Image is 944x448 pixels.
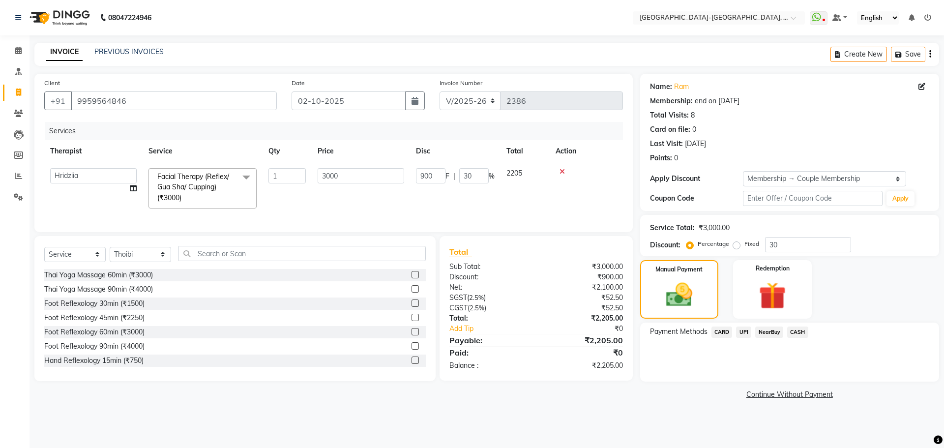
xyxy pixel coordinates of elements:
[655,265,703,274] label: Manual Payment
[536,272,630,282] div: ₹900.00
[692,124,696,135] div: 0
[650,174,743,184] div: Apply Discount
[445,171,449,181] span: F
[787,327,808,338] span: CASH
[536,293,630,303] div: ₹52.50
[536,282,630,293] div: ₹2,100.00
[691,110,695,120] div: 8
[44,270,153,280] div: Thai Yoga Massage 60min (₹3000)
[650,110,689,120] div: Total Visits:
[536,347,630,358] div: ₹0
[552,324,630,334] div: ₹0
[44,356,144,366] div: Hand Reflexology 15min (₹750)
[442,262,536,272] div: Sub Total:
[469,294,484,301] span: 2.5%
[750,279,795,313] img: _gift.svg
[685,139,706,149] div: [DATE]
[650,193,743,204] div: Coupon Code
[536,360,630,371] div: ₹2,205.00
[44,284,153,295] div: Thai Yoga Massage 90min (₹4000)
[442,360,536,371] div: Balance :
[181,193,186,202] a: x
[650,96,693,106] div: Membership:
[312,140,410,162] th: Price
[178,246,426,261] input: Search or Scan
[650,327,708,337] span: Payment Methods
[44,140,143,162] th: Therapist
[449,247,472,257] span: Total
[699,223,730,233] div: ₹3,000.00
[44,327,145,337] div: Foot Reflexology 60min (₹3000)
[536,303,630,313] div: ₹52.50
[44,79,60,88] label: Client
[442,334,536,346] div: Payable:
[674,82,689,92] a: Ram
[108,4,151,31] b: 08047224946
[755,327,783,338] span: NearBuy
[25,4,92,31] img: logo
[743,191,883,206] input: Enter Offer / Coupon Code
[674,153,678,163] div: 0
[442,313,536,324] div: Total:
[489,171,495,181] span: %
[650,124,690,135] div: Card on file:
[536,262,630,272] div: ₹3,000.00
[449,293,467,302] span: SGST
[292,79,305,88] label: Date
[44,341,145,352] div: Foot Reflexology 90min (₹4000)
[695,96,739,106] div: end on [DATE]
[44,91,72,110] button: +91
[886,191,914,206] button: Apply
[157,172,229,202] span: Facial Therapy (Reflex/ Gua Sha/ Cupping) (₹3000)
[744,239,759,248] label: Fixed
[891,47,925,62] button: Save
[94,47,164,56] a: PREVIOUS INVOICES
[470,304,484,312] span: 2.5%
[442,272,536,282] div: Discount:
[442,303,536,313] div: ( )
[650,82,672,92] div: Name:
[449,303,468,312] span: CGST
[536,313,630,324] div: ₹2,205.00
[711,327,733,338] span: CARD
[44,299,145,309] div: Foot Reflexology 30min (₹1500)
[143,140,263,162] th: Service
[442,293,536,303] div: ( )
[442,324,552,334] a: Add Tip
[698,239,729,248] label: Percentage
[46,43,83,61] a: INVOICE
[650,223,695,233] div: Service Total:
[453,171,455,181] span: |
[440,79,482,88] label: Invoice Number
[44,313,145,323] div: Foot Reflexology 45min (₹2250)
[442,282,536,293] div: Net:
[650,240,680,250] div: Discount:
[45,122,630,140] div: Services
[650,153,672,163] div: Points:
[642,389,937,400] a: Continue Without Payment
[550,140,623,162] th: Action
[263,140,312,162] th: Qty
[736,327,751,338] span: UPI
[756,264,790,273] label: Redemption
[71,91,277,110] input: Search by Name/Mobile/Email/Code
[536,334,630,346] div: ₹2,205.00
[506,169,522,178] span: 2205
[830,47,887,62] button: Create New
[650,139,683,149] div: Last Visit:
[501,140,550,162] th: Total
[442,347,536,358] div: Paid:
[658,280,701,310] img: _cash.svg
[410,140,501,162] th: Disc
